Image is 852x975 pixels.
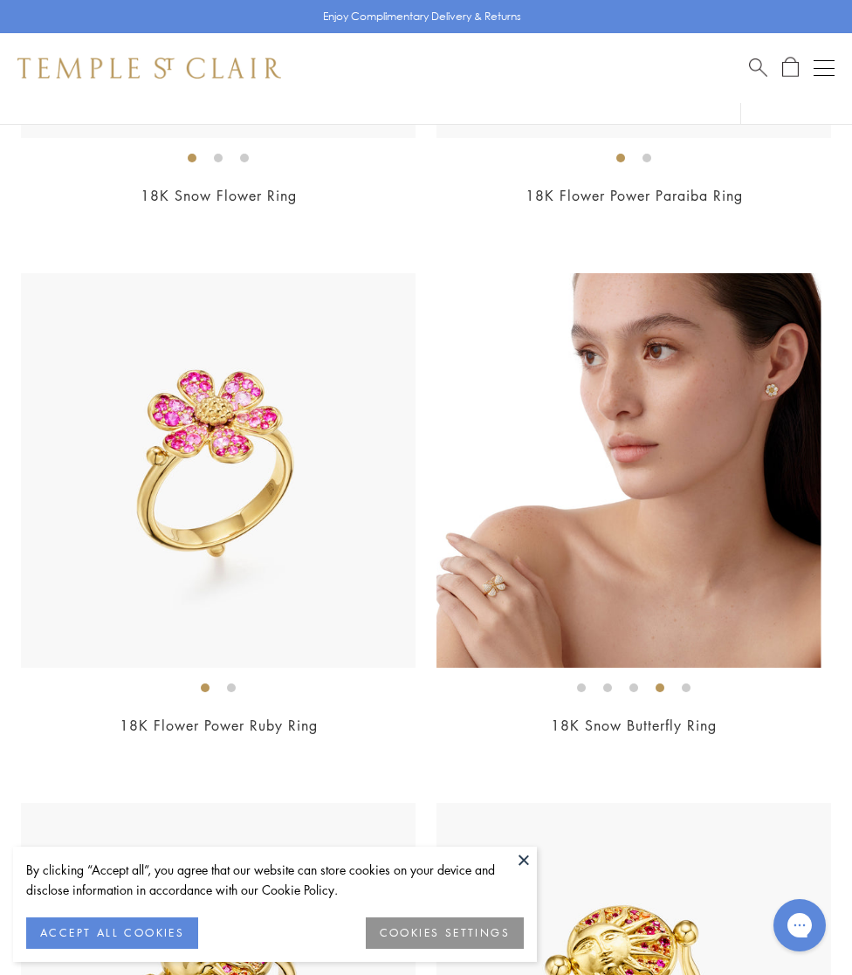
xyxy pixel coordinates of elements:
[765,893,835,958] iframe: Gorgias live chat messenger
[323,8,521,25] p: Enjoy Complimentary Delivery & Returns
[21,273,416,668] img: 18K Flower Power Ruby Ring
[17,58,281,79] img: Temple St. Clair
[120,716,318,735] a: 18K Flower Power Ruby Ring
[141,186,297,205] a: 18K Snow Flower Ring
[551,716,717,735] a: 18K Snow Butterfly Ring
[26,860,524,900] div: By clicking “Accept all”, you agree that our website can store cookies on your device and disclos...
[366,917,524,949] button: COOKIES SETTINGS
[427,273,821,668] img: 18K Snow Butterfly Ring
[526,186,743,205] a: 18K Flower Power Paraiba Ring
[782,57,799,79] a: Open Shopping Bag
[814,58,835,79] button: Open navigation
[749,57,767,79] a: Search
[26,917,198,949] button: ACCEPT ALL COOKIES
